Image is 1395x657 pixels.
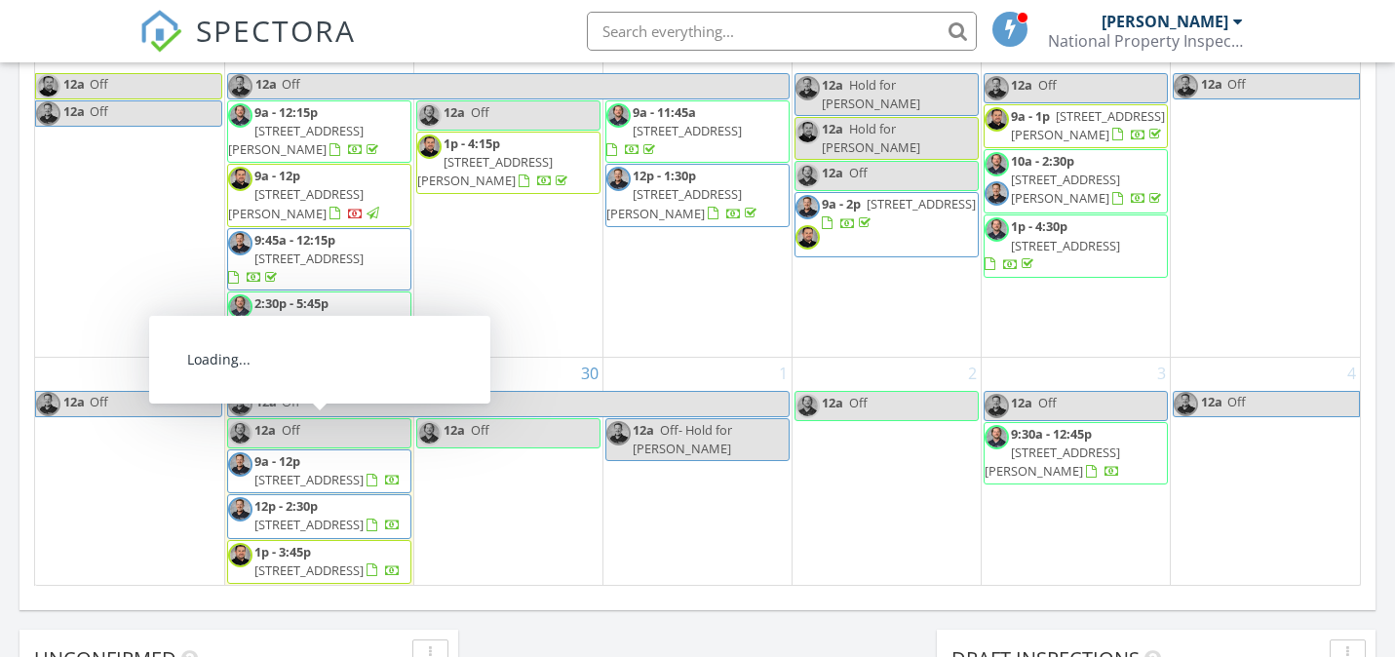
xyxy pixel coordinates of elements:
img: alex_headshot.jpg [228,231,252,255]
a: 1p - 3:45p [STREET_ADDRESS] [227,540,411,584]
td: Go to September 26, 2025 [982,39,1171,357]
span: Off [90,75,108,93]
a: 9a - 12:15p [STREET_ADDRESS][PERSON_NAME] [228,103,382,158]
span: 9:45a - 12:15p [254,231,335,249]
span: 2:30p - 5:45p [254,294,329,312]
div: [PERSON_NAME] [1102,12,1228,31]
span: [STREET_ADDRESS][PERSON_NAME] [1011,171,1120,207]
span: [STREET_ADDRESS][PERSON_NAME] [985,444,1120,480]
a: SPECTORA [139,26,356,67]
span: 12a [822,164,843,181]
a: 1p - 4:30p [STREET_ADDRESS] [985,217,1120,272]
a: 9:45a - 12:15p [STREET_ADDRESS] [227,228,411,291]
span: 12a [62,74,86,98]
img: parfitt__jonathon.jpg [985,107,1009,132]
img: alex_headshot.jpg [228,392,252,416]
span: 9a - 1p [1011,107,1050,125]
span: 1p - 3:45p [254,543,311,560]
a: Go to October 2, 2025 [964,358,981,389]
a: Go to October 1, 2025 [775,358,792,389]
span: Off [849,164,868,181]
span: [STREET_ADDRESS] [867,195,976,213]
span: 12a [1011,76,1032,94]
span: 12a [633,421,654,439]
span: 9a - 2p [822,195,861,213]
a: Go to September 29, 2025 [388,358,413,389]
span: 12a [1011,394,1032,411]
img: alex_headshot.jpg [606,167,631,191]
span: Off [1227,393,1246,410]
a: 1p - 3:45p [STREET_ADDRESS] [254,543,401,579]
img: parfitt__jonathon.jpg [228,167,252,191]
span: Off [849,394,868,411]
a: 12p - 1:30p [STREET_ADDRESS][PERSON_NAME] [605,164,790,227]
span: 10a - 2:30p [1011,152,1074,170]
span: 1p - 4:30p [1011,217,1067,235]
span: Off [1227,75,1246,93]
span: 9a - 11:45a [633,103,696,121]
span: Off [282,393,300,410]
td: Go to September 25, 2025 [793,39,982,357]
a: 10a - 2:30p [STREET_ADDRESS][PERSON_NAME] [984,149,1168,213]
a: 9a - 1p [STREET_ADDRESS][PERSON_NAME] [1011,107,1165,143]
span: Hold for [PERSON_NAME] [822,76,920,112]
span: Off [282,421,300,439]
td: Go to September 28, 2025 [35,357,224,586]
span: 12a [254,392,278,416]
a: 9a - 12p [STREET_ADDRESS][PERSON_NAME] [228,167,382,221]
a: 9:30a - 12:45p [STREET_ADDRESS][PERSON_NAME] [984,422,1168,485]
span: 9a - 12:15p [254,103,318,121]
td: Go to October 2, 2025 [793,357,982,586]
span: Off [282,75,300,93]
td: Go to September 21, 2025 [35,39,224,357]
img: evan_headshot.jpg [228,421,252,445]
span: Off [471,103,489,121]
span: Off [1038,76,1057,94]
img: alex_headshot.jpg [606,421,631,445]
span: 9:30a - 12:45p [1011,425,1092,443]
img: evan_headshot.jpg [985,152,1009,176]
a: 12p - 1:30p [STREET_ADDRESS][PERSON_NAME] [606,167,760,221]
a: 1p - 4:15p [STREET_ADDRESS][PERSON_NAME] [416,132,601,195]
img: parfitt__jonathon.jpg [36,74,60,98]
img: alex_headshot.jpg [1174,392,1198,416]
a: 1p - 4:30p [STREET_ADDRESS] [984,214,1168,278]
img: evan_headshot.jpg [228,294,252,319]
img: alex_headshot.jpg [1174,74,1198,98]
span: 12a [62,392,86,416]
a: 10a - 2:30p [STREET_ADDRESS][PERSON_NAME] [1011,152,1165,207]
span: Off [1038,394,1057,411]
span: 12a [444,103,465,121]
span: Hold for [PERSON_NAME] [822,120,920,156]
td: Go to September 22, 2025 [224,39,413,357]
td: Go to September 29, 2025 [224,357,413,586]
img: evan_headshot.jpg [795,164,820,188]
span: 12a [822,120,843,137]
span: 12a [62,101,86,126]
a: 9a - 2p [STREET_ADDRESS] [794,192,979,256]
img: evan_headshot.jpg [417,103,442,128]
span: [STREET_ADDRESS] [254,250,364,267]
img: alex_headshot.jpg [228,74,252,98]
div: National Property Inspections, PDX Metro [1048,31,1243,51]
img: parfitt__jonathon.jpg [795,120,820,144]
img: evan_headshot.jpg [606,103,631,128]
img: alex_headshot.jpg [228,497,252,522]
span: 12a [822,394,843,411]
img: alex_headshot.jpg [36,392,60,416]
span: 9a - 12p [254,452,300,470]
span: Off [90,393,108,410]
img: The Best Home Inspection Software - Spectora [139,10,182,53]
img: alex_headshot.jpg [795,195,820,219]
a: 9a - 12p [STREET_ADDRESS] [227,449,411,493]
img: evan_headshot.jpg [795,394,820,418]
a: Go to October 3, 2025 [1153,358,1170,389]
img: parfitt__jonathon.jpg [417,135,442,159]
span: 12a [1200,74,1223,98]
span: [STREET_ADDRESS][PERSON_NAME] [228,185,364,221]
span: 12a [1200,392,1223,416]
a: Go to September 28, 2025 [199,358,224,389]
a: 9a - 12p [STREET_ADDRESS][PERSON_NAME] [227,164,411,227]
input: Search everything... [587,12,977,51]
img: alex_headshot.jpg [795,76,820,100]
